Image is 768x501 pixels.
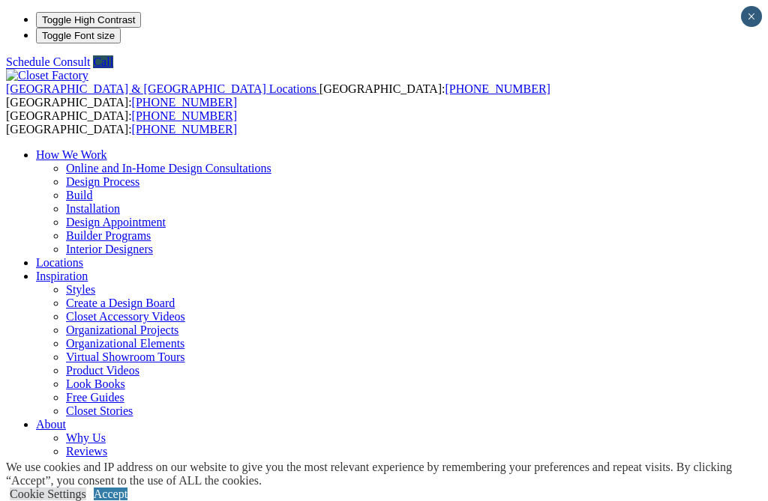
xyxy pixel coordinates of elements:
[36,256,83,269] a: Locations
[6,82,550,109] span: [GEOGRAPHIC_DATA]: [GEOGRAPHIC_DATA]:
[66,243,153,255] a: Interior Designers
[94,488,127,500] a: Accept
[66,175,139,188] a: Design Process
[10,488,86,500] a: Cookie Settings
[36,418,66,431] a: About
[66,310,185,323] a: Closet Accessory Videos
[66,162,271,174] a: Online and In-Home Design Consultations
[66,229,151,242] a: Builder Programs
[66,189,93,201] a: Build
[66,283,95,296] a: Styles
[42,30,115,41] span: Toggle Font size
[36,148,107,161] a: How We Work
[66,458,110,471] a: Warranty
[66,377,125,390] a: Look Books
[36,270,88,282] a: Inspiration
[6,82,316,95] span: [GEOGRAPHIC_DATA] & [GEOGRAPHIC_DATA] Locations
[6,69,88,82] img: Closet Factory
[66,391,124,404] a: Free Guides
[66,445,107,458] a: Reviews
[6,82,319,95] a: [GEOGRAPHIC_DATA] & [GEOGRAPHIC_DATA] Locations
[6,55,90,68] a: Schedule Consult
[66,431,106,444] a: Why Us
[132,96,237,109] a: [PHONE_NUMBER]
[445,82,550,95] a: [PHONE_NUMBER]
[66,337,184,350] a: Organizational Elements
[66,216,166,228] a: Design Appointment
[66,350,185,363] a: Virtual Showroom Tours
[132,109,237,122] a: [PHONE_NUMBER]
[741,6,762,27] button: Close
[93,55,113,68] a: Call
[132,123,237,136] a: [PHONE_NUMBER]
[66,202,120,215] a: Installation
[66,404,133,417] a: Closet Stories
[66,364,139,377] a: Product Videos
[36,12,141,28] button: Toggle High Contrast
[66,297,175,309] a: Create a Design Board
[6,461,768,488] div: We use cookies and IP address on our website to give you the most relevant experience by remember...
[6,109,237,136] span: [GEOGRAPHIC_DATA]: [GEOGRAPHIC_DATA]:
[36,28,121,43] button: Toggle Font size
[66,324,178,336] a: Organizational Projects
[42,14,135,25] span: Toggle High Contrast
